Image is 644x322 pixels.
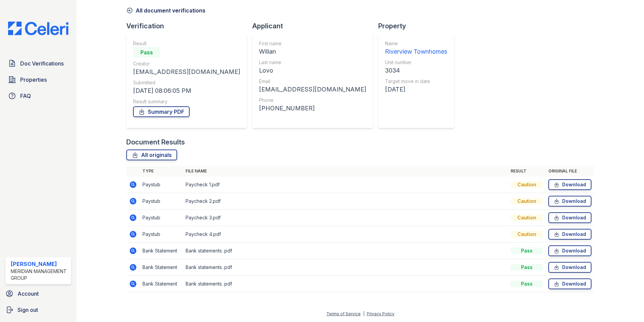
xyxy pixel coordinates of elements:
[11,260,68,268] div: [PERSON_NAME]
[252,21,378,31] div: Applicant
[548,212,591,223] a: Download
[126,150,177,160] a: All originals
[133,79,240,86] div: Submitted
[548,179,591,190] a: Download
[183,177,508,193] td: Paycheck 1.pdf
[18,290,39,298] span: Account
[3,22,74,35] img: CE_Logo_Blue-a8612792a0a2168367f1c8372b55b34899dd931a85d93a1a3d3e32e68fde9ad4.png
[133,60,240,67] div: Creator
[133,98,240,105] div: Result summary
[183,226,508,243] td: Paycheck 4.pdf
[511,264,543,271] div: Pass
[140,210,183,226] td: Paystub
[511,247,543,254] div: Pass
[385,85,447,94] div: [DATE]
[546,166,594,177] th: Original file
[133,86,240,96] div: [DATE] 08:06:05 PM
[5,57,71,70] a: Doc Verifications
[378,21,459,31] div: Property
[140,226,183,243] td: Paystub
[183,276,508,292] td: Bank statements .pdf
[133,67,240,77] div: [EMAIL_ADDRESS][DOMAIN_NAME]
[385,40,447,56] a: Name Riverview Townhomes
[126,21,252,31] div: Verification
[548,196,591,207] a: Download
[140,259,183,276] td: Bank Statement
[140,177,183,193] td: Paystub
[20,59,64,68] span: Doc Verifications
[140,193,183,210] td: Paystub
[385,47,447,56] div: Riverview Townhomes
[126,137,185,147] div: Document Results
[140,276,183,292] td: Bank Statement
[259,40,366,47] div: First name
[511,280,543,287] div: Pass
[133,40,240,47] div: Result
[548,262,591,273] a: Download
[20,76,47,84] span: Properties
[259,47,366,56] div: Wilian
[511,198,543,205] div: Caution
[259,104,366,113] div: [PHONE_NUMBER]
[5,89,71,103] a: FAQ
[5,73,71,86] a: Properties
[259,78,366,85] div: Email
[133,47,160,58] div: Pass
[3,303,74,317] a: Sign out
[511,181,543,188] div: Caution
[326,311,361,316] a: Terms of Service
[3,287,74,300] a: Account
[259,97,366,104] div: Phone
[363,311,364,316] div: |
[11,268,68,281] div: Meridian Management Group
[183,243,508,259] td: Bank statements .pdf
[18,306,38,314] span: Sign out
[367,311,394,316] a: Privacy Policy
[183,259,508,276] td: Bank statements .pdf
[385,59,447,66] div: Unit number
[183,210,508,226] td: Paycheck 3.pdf
[183,193,508,210] td: Paycheck 2.pdf
[140,243,183,259] td: Bank Statement
[259,59,366,66] div: Last name
[259,66,366,75] div: Lovo
[133,106,190,117] a: Summary PDF
[385,78,447,85] div: Target move in date
[511,231,543,238] div: Caution
[140,166,183,177] th: Type
[126,6,205,15] a: All document verifications
[511,214,543,221] div: Caution
[259,85,366,94] div: [EMAIL_ADDRESS][DOMAIN_NAME]
[20,92,31,100] span: FAQ
[508,166,546,177] th: Result
[385,40,447,47] div: Name
[548,278,591,289] a: Download
[183,166,508,177] th: File name
[385,66,447,75] div: 3034
[548,245,591,256] a: Download
[548,229,591,240] a: Download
